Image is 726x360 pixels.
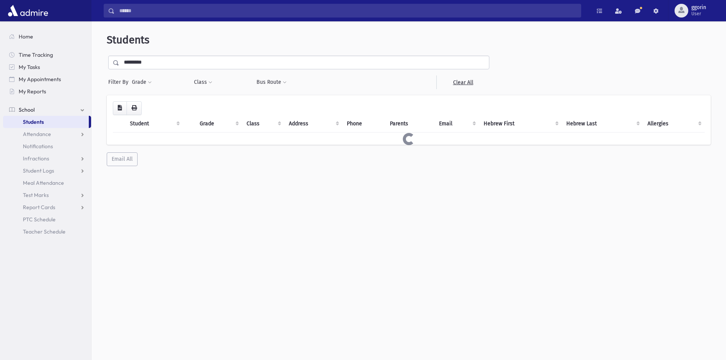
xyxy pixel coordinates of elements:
[643,115,705,133] th: Allergies
[23,216,56,223] span: PTC Schedule
[385,115,434,133] th: Parents
[691,11,706,17] span: User
[125,115,183,133] th: Student
[562,115,643,133] th: Hebrew Last
[3,30,91,43] a: Home
[3,128,91,140] a: Attendance
[3,226,91,238] a: Teacher Schedule
[3,116,89,128] a: Students
[3,165,91,177] a: Student Logs
[479,115,561,133] th: Hebrew First
[436,75,489,89] a: Clear All
[19,76,61,83] span: My Appointments
[284,115,342,133] th: Address
[23,167,54,174] span: Student Logs
[691,5,706,11] span: ggorin
[131,75,152,89] button: Grade
[19,51,53,58] span: Time Tracking
[23,155,49,162] span: Infractions
[3,177,91,189] a: Meal Attendance
[23,118,44,125] span: Students
[3,73,91,85] a: My Appointments
[195,115,242,133] th: Grade
[194,75,213,89] button: Class
[256,75,287,89] button: Bus Route
[3,49,91,61] a: Time Tracking
[107,34,149,46] span: Students
[19,106,35,113] span: School
[115,4,581,18] input: Search
[23,228,66,235] span: Teacher Schedule
[342,115,385,133] th: Phone
[19,88,46,95] span: My Reports
[23,143,53,150] span: Notifications
[23,131,51,138] span: Attendance
[23,179,64,186] span: Meal Attendance
[6,3,50,18] img: AdmirePro
[434,115,479,133] th: Email
[107,152,138,166] button: Email All
[3,213,91,226] a: PTC Schedule
[108,78,131,86] span: Filter By
[23,192,49,198] span: Test Marks
[3,152,91,165] a: Infractions
[127,101,142,115] button: Print
[242,115,285,133] th: Class
[19,33,33,40] span: Home
[3,61,91,73] a: My Tasks
[3,189,91,201] a: Test Marks
[19,64,40,70] span: My Tasks
[3,104,91,116] a: School
[23,204,55,211] span: Report Cards
[3,140,91,152] a: Notifications
[3,85,91,98] a: My Reports
[113,101,127,115] button: CSV
[3,201,91,213] a: Report Cards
